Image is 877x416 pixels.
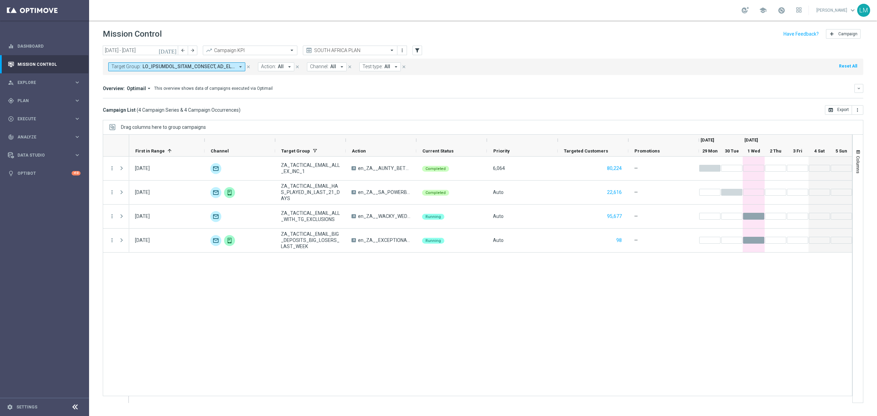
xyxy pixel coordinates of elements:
i: play_circle_outline [8,116,14,122]
i: keyboard_arrow_right [74,79,81,86]
span: en_ZA__WACKY_WEDNESDAY_OCTOBER25__ALL_EMA_TAC_LT [358,213,410,219]
img: Optimail [210,187,221,198]
div: play_circle_outline Execute keyboard_arrow_right [8,116,81,122]
span: First in Range [135,148,165,154]
span: en_ZA__SA_POWERBALL_MEGAMILLIONS_MINI_COMBO__EMT_ALL_EM_TAC_LT [358,189,410,195]
span: 30 Tue [725,148,739,154]
div: Press SPACE to select this row. [129,205,852,229]
button: close [401,63,407,71]
i: close [402,64,406,69]
button: 95,677 [606,212,622,221]
i: keyboard_arrow_right [74,115,81,122]
span: A [351,166,356,170]
div: Optimail [210,163,221,174]
div: Mission Control [8,62,81,67]
span: Optimail [127,85,146,91]
h3: Overview: [103,85,125,91]
div: Dashboard [8,37,81,55]
a: Settings [16,405,37,409]
button: more_vert [109,189,115,195]
span: en_ZA__AUNTY_BETSY_PROMO_WEEK_4_LAST_CHANCE__EMT_ALL_EM_TAC_LT [358,165,410,171]
span: keyboard_arrow_down [849,7,856,14]
i: arrow_back [181,48,185,53]
colored-tag: Completed [422,165,449,172]
span: Promotions [634,148,660,154]
button: Data Studio keyboard_arrow_right [8,152,81,158]
div: Analyze [8,134,74,140]
div: Press SPACE to select this row. [103,157,129,181]
div: Explore [8,79,74,86]
colored-tag: Running [422,213,444,220]
div: LM [857,4,870,17]
div: 29 Sep 2025, Monday [135,165,150,171]
input: Select date range [103,46,178,55]
i: more_vert [109,213,115,219]
span: Auto [493,213,504,219]
span: ( [137,107,138,113]
i: close [246,64,251,69]
span: Action: [261,64,276,70]
a: Optibot [17,164,72,182]
div: Optibot [8,164,81,182]
span: Analyze [17,135,74,139]
span: — [634,237,638,243]
span: 29 Mon [702,148,718,154]
div: 01 Oct 2025, Wednesday [135,237,150,243]
h1: Mission Control [103,29,162,39]
button: Action: All arrow_drop_down [258,62,294,71]
span: Targeted Customers [564,148,608,154]
span: Campaign [838,32,857,36]
span: All [278,64,284,70]
span: All [384,64,390,70]
div: Mission Control [8,55,81,73]
div: Press SPACE to select this row. [103,229,129,253]
span: Execute [17,117,74,121]
i: lightbulb [8,170,14,176]
i: close [347,64,352,69]
div: Press SPACE to select this row. [129,157,852,181]
button: open_in_browser Export [825,105,852,115]
i: add [829,31,835,37]
i: arrow_drop_down [393,64,399,70]
i: open_in_browser [828,107,833,113]
i: equalizer [8,43,14,49]
div: Press SPACE to select this row. [129,229,852,253]
i: keyboard_arrow_right [74,152,81,158]
span: Auto [493,189,504,195]
span: Channel [211,148,229,154]
i: trending_up [206,47,212,54]
a: Mission Control [17,55,81,73]
img: Embedded Messaging [224,187,235,198]
button: more_vert [399,46,406,54]
multiple-options-button: Export to CSV [825,107,863,112]
button: arrow_forward [188,46,197,55]
div: Press SPACE to select this row. [129,181,852,205]
div: 01 Oct 2025, Wednesday [135,213,150,219]
span: Explore [17,81,74,85]
button: arrow_back [178,46,188,55]
div: equalizer Dashboard [8,44,81,49]
span: A [351,214,356,218]
div: Press SPACE to select this row. [103,181,129,205]
button: close [347,63,353,71]
span: Drag columns here to group campaigns [121,124,206,130]
img: Embedded Messaging [224,235,235,246]
div: Data Studio [8,152,74,158]
i: person_search [8,79,14,86]
span: Completed [425,167,446,171]
span: Test type: [362,64,383,70]
span: 4 Sat [814,148,825,154]
span: — [634,213,638,219]
button: 22,616 [606,188,622,197]
button: track_changes Analyze keyboard_arrow_right [8,134,81,140]
button: Target Group: LO_IPSUMDOL_SITAM_CONSECT, AD_ELITSEDD_EIUSM_TEMPORI_UTLABOREE_DOLOR 5_MAGN_ALIQ, E... [108,62,245,71]
button: [DATE] [158,46,178,56]
button: close [245,63,251,71]
button: keyboard_arrow_down [854,84,863,93]
i: close [295,64,300,69]
button: Reset All [838,62,858,70]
